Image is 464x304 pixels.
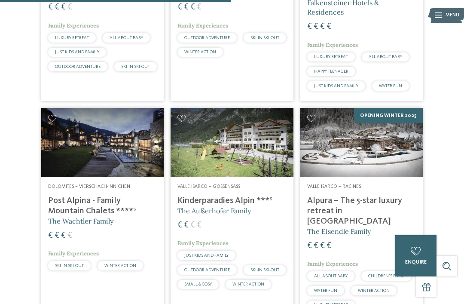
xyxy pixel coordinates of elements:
[67,3,72,12] span: €
[104,264,136,268] span: WINTER ACTION
[177,221,182,230] span: €
[314,242,318,250] span: €
[184,268,230,272] span: OUTDOOR ADVENTURE
[55,3,59,12] span: €
[48,250,99,257] span: Family Experiences
[67,231,72,240] span: €
[41,108,164,177] img: Post Alpina - Family Mountain Chalets ****ˢ
[48,231,53,240] span: €
[314,289,337,293] span: WATER FUN
[177,206,251,215] span: The Außerhofer Family
[55,264,84,268] span: SKI-IN SKI-OUT
[55,50,99,54] span: JUST KIDS AND FAMILY
[320,242,325,250] span: €
[190,3,195,12] span: €
[121,64,150,69] span: SKI-IN SKI-OUT
[184,282,212,286] span: SMALL & COSY
[307,260,358,267] span: Family Experiences
[250,36,279,40] span: SKI-IN SKI-OUT
[55,231,59,240] span: €
[184,50,216,54] span: WINTER ACTION
[395,235,437,276] a: enquire
[369,55,402,59] span: ALL ABOUT BABY
[327,22,331,31] span: €
[61,231,66,240] span: €
[307,242,312,250] span: €
[197,221,201,230] span: €
[48,3,53,12] span: €
[55,64,101,69] span: OUTDOOR ADVENTURE
[314,274,348,278] span: ALL ABOUT BABY
[110,36,143,40] span: ALL ABOUT BABY
[177,240,228,247] span: Family Experiences
[307,41,358,49] span: Family Experiences
[184,3,189,12] span: €
[197,3,201,12] span: €
[250,268,279,272] span: SKI-IN SKI-OUT
[184,253,229,258] span: JUST KIDS AND FAMILY
[307,22,312,31] span: €
[307,196,416,227] h4: Alpura – The 5-star luxury retreat in [GEOGRAPHIC_DATA]
[358,289,390,293] span: WINTER ACTION
[184,221,189,230] span: €
[48,184,130,189] span: Dolomites – Vierschach-Innichen
[177,196,286,206] h4: Kinderparadies Alpin ***ˢ
[48,22,99,29] span: Family Experiences
[190,221,195,230] span: €
[307,184,361,189] span: Valle Isarco – Racines
[177,3,182,12] span: €
[405,259,427,265] span: enquire
[314,84,358,88] span: JUST KIDS AND FAMILY
[314,69,348,74] span: HAPPY TEENAGER
[314,22,318,31] span: €
[177,184,240,189] span: Valle Isarco – Gossensass
[314,55,348,59] span: LUXURY RETREAT
[48,217,113,225] span: The Wachtler Family
[48,196,157,216] h4: Post Alpina - Family Mountain Chalets ****ˢ
[368,274,405,278] span: CHILDREN’S FARM
[232,282,264,286] span: WINTER ACTION
[320,22,325,31] span: €
[307,227,371,236] span: The Eisendle Family
[177,22,228,29] span: Family Experiences
[327,242,331,250] span: €
[55,36,89,40] span: LUXURY RETREAT
[379,84,402,88] span: WATER FUN
[61,3,66,12] span: €
[171,108,293,177] img: Kinderparadies Alpin ***ˢ
[184,36,230,40] span: OUTDOOR ADVENTURE
[300,108,423,177] img: Looking for family hotels? Find the best ones here!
